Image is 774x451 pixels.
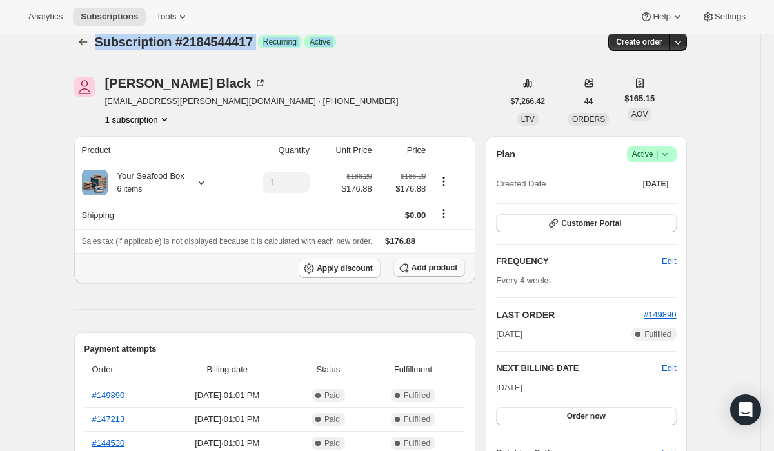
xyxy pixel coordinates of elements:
h2: NEXT BILLING DATE [496,362,662,375]
span: Every 4 weeks [496,276,551,285]
span: [DATE] · 01:01 PM [167,437,288,450]
button: Analytics [21,8,70,26]
span: [DATE] [643,179,669,189]
span: AOV [631,110,648,119]
button: Apply discount [299,259,381,278]
span: ORDERS [572,115,605,124]
button: Customer Portal [496,214,676,232]
button: #149890 [644,308,677,321]
span: [EMAIL_ADDRESS][PERSON_NAME][DOMAIN_NAME] · [PHONE_NUMBER] [105,95,399,108]
button: 44 [577,92,600,110]
span: $176.88 [380,183,426,195]
span: [DATE] · 01:01 PM [167,413,288,426]
button: Order now [496,407,676,425]
span: Billing date [167,363,288,376]
button: Edit [654,251,684,272]
button: [DATE] [635,175,677,193]
th: Quantity [236,136,313,165]
span: Fulfilled [404,438,430,448]
span: Analytics [28,12,63,22]
button: Add product [393,259,465,277]
div: Your Seafood Box [108,170,184,195]
span: Created Date [496,177,546,190]
th: Price [376,136,430,165]
span: Active [310,37,331,47]
button: Create order [608,33,670,51]
small: 6 items [117,185,143,194]
button: Subscriptions [74,33,92,51]
span: Fulfillment [369,363,457,376]
h2: LAST ORDER [496,308,644,321]
button: $7,266.42 [503,92,553,110]
small: $186.20 [347,172,372,180]
small: $186.20 [401,172,426,180]
span: $176.88 [342,183,372,195]
span: [DATE] [496,328,522,341]
span: $7,266.42 [511,96,545,106]
button: Product actions [105,113,171,126]
span: $176.88 [385,236,415,246]
button: Settings [694,8,753,26]
span: LTV [521,115,535,124]
span: Paid [324,414,340,425]
a: #147213 [92,414,125,424]
button: Edit [662,362,676,375]
span: 44 [584,96,593,106]
a: #149890 [644,310,677,319]
button: Tools [148,8,197,26]
div: [PERSON_NAME] Black [105,77,267,90]
span: [DATE] [496,383,522,392]
a: #149890 [92,390,125,400]
span: Settings [715,12,746,22]
span: Edit [662,255,676,268]
h2: Payment attempts [84,343,466,356]
th: Unit Price [313,136,376,165]
span: $0.00 [405,210,426,220]
span: Fulfilled [404,390,430,401]
a: #144530 [92,438,125,448]
th: Order [84,356,163,384]
span: Subscriptions [81,12,138,22]
span: Active [632,148,671,161]
span: | [656,149,658,159]
span: Recurring [263,37,297,47]
span: Fulfilled [404,414,430,425]
div: Open Intercom Messenger [730,394,761,425]
span: Create order [616,37,662,47]
button: Product actions [433,174,454,188]
button: Shipping actions [433,206,454,221]
span: Help [653,12,670,22]
th: Product [74,136,236,165]
img: product img [82,170,108,195]
span: Order now [567,411,606,421]
span: Paid [324,390,340,401]
span: [DATE] · 01:01 PM [167,389,288,402]
span: $165.15 [624,92,655,105]
button: Help [632,8,691,26]
span: Subscription #2184544417 [95,35,253,49]
span: Customer Portal [561,218,621,228]
span: Paid [324,438,340,448]
span: Status [295,363,361,376]
span: Add product [412,263,457,273]
span: Tools [156,12,176,22]
span: Sales tax (if applicable) is not displayed because it is calculated with each new order. [82,237,373,246]
h2: FREQUENCY [496,255,662,268]
span: Erik Black [74,77,95,97]
th: Shipping [74,201,236,229]
span: Apply discount [317,263,373,274]
button: Subscriptions [73,8,146,26]
h2: Plan [496,148,515,161]
span: Fulfilled [644,329,671,339]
